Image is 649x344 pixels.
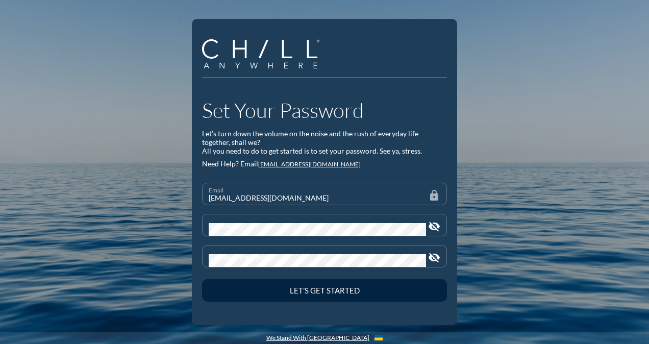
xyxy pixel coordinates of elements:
[266,334,369,341] a: We Stand With [GEOGRAPHIC_DATA]
[428,252,440,264] i: visibility_off
[202,130,447,155] div: Let’s turn down the volume on the noise and the rush of everyday life together, shall we? All you...
[220,286,429,295] div: Let’s Get Started
[202,39,319,68] img: Company Logo
[202,159,258,168] span: Need Help? Email
[428,220,440,233] i: visibility_off
[209,254,426,267] input: Confirm Password
[202,39,327,70] a: Company Logo
[202,279,447,302] button: Let’s Get Started
[209,223,426,236] input: Password
[258,160,361,168] a: [EMAIL_ADDRESS][DOMAIN_NAME]
[202,98,447,122] h1: Set Your Password
[375,335,383,340] img: Flag_of_Ukraine.1aeecd60.svg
